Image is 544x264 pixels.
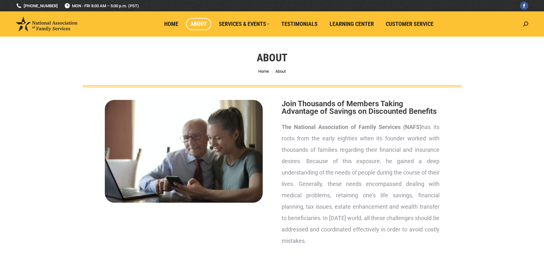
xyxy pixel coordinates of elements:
span: Testimonials [281,21,318,28]
span: Services & Events [219,21,269,28]
span: About [190,21,207,28]
a: Home [160,18,183,30]
span: Learning Center [330,21,374,28]
span: Home [164,21,178,28]
h2: Join Thousands of Members Taking Advantage of Savings on Discounted Benefits [282,100,439,115]
a: Home [258,69,269,74]
a: Facebook page opens in new window [520,2,528,10]
a: Learning Center [325,18,378,30]
span: MON - FRI 8:00 AM – 5:00 p.m. (PST) [64,3,139,9]
img: National Association of Family Services [16,17,77,31]
a: Testimonials [277,18,322,30]
a: [PHONE_NUMBER] [16,3,58,9]
span: Customer Service [386,21,433,28]
span: About [275,69,286,74]
img: About National Association of Family Services [105,100,263,203]
strong: The National Association of Family Services (NAFS) [282,124,422,130]
a: Customer Service [381,18,438,30]
h1: About [257,51,287,64]
p: has its roots from the early eighties when its founder worked with thousands of families regardin... [282,121,439,247]
a: About [186,18,211,30]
